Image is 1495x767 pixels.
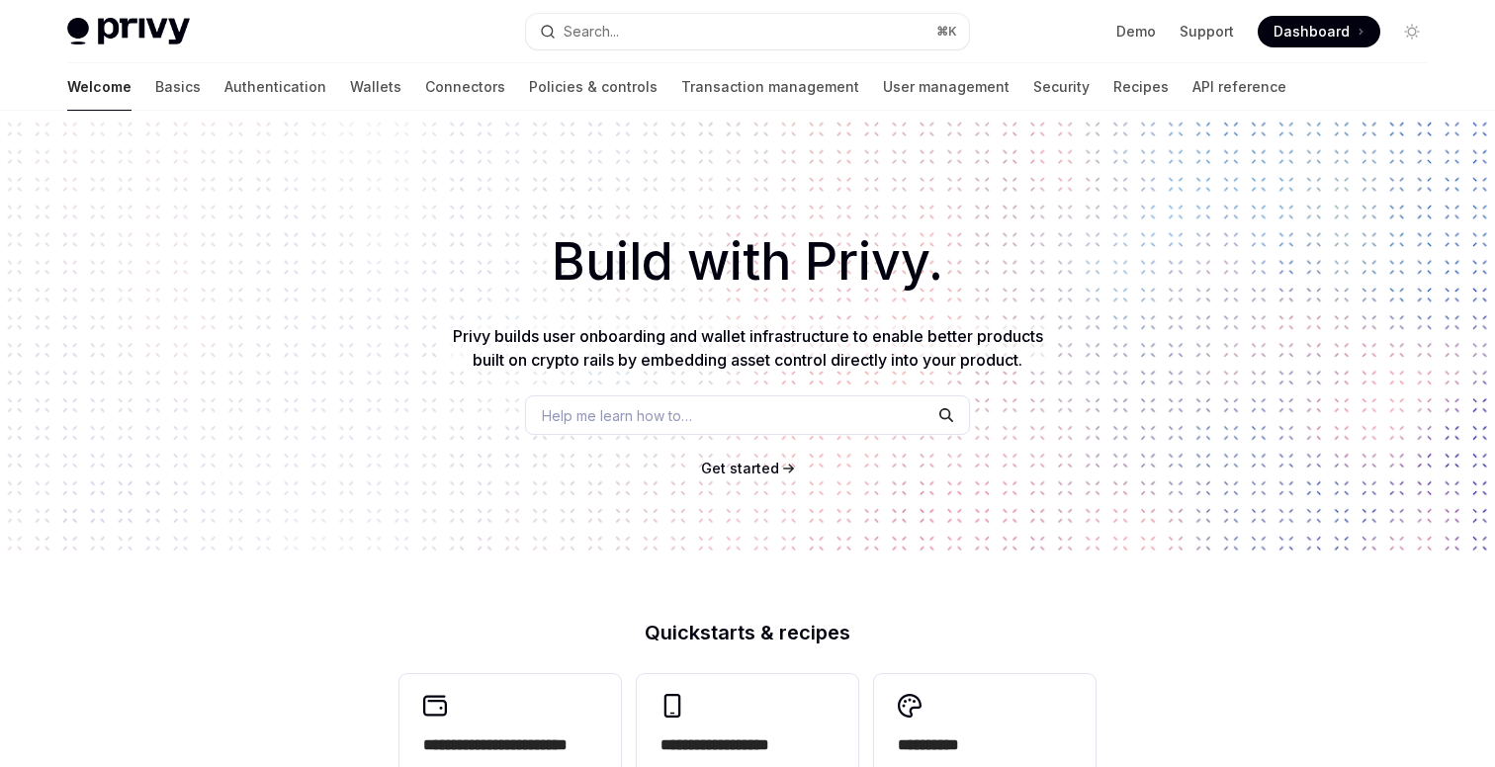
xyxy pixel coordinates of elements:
a: Demo [1116,22,1156,42]
button: Toggle dark mode [1396,16,1428,47]
button: Search...⌘K [526,14,969,49]
a: Wallets [350,63,401,111]
span: ⌘ K [936,24,957,40]
span: Help me learn how to… [542,405,692,426]
span: Dashboard [1274,22,1350,42]
a: Dashboard [1258,16,1380,47]
span: Get started [701,460,779,476]
a: Get started [701,459,779,478]
span: Privy builds user onboarding and wallet infrastructure to enable better products built on crypto ... [453,326,1043,370]
a: API reference [1192,63,1286,111]
img: light logo [67,18,190,45]
a: Recipes [1113,63,1169,111]
a: Policies & controls [529,63,658,111]
a: Security [1033,63,1090,111]
h2: Quickstarts & recipes [399,623,1096,642]
a: Basics [155,63,201,111]
a: User management [883,63,1010,111]
a: Connectors [425,63,505,111]
a: Authentication [224,63,326,111]
a: Support [1180,22,1234,42]
a: Welcome [67,63,132,111]
a: Transaction management [681,63,859,111]
div: Search... [564,20,619,43]
h1: Build with Privy. [32,223,1463,300]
